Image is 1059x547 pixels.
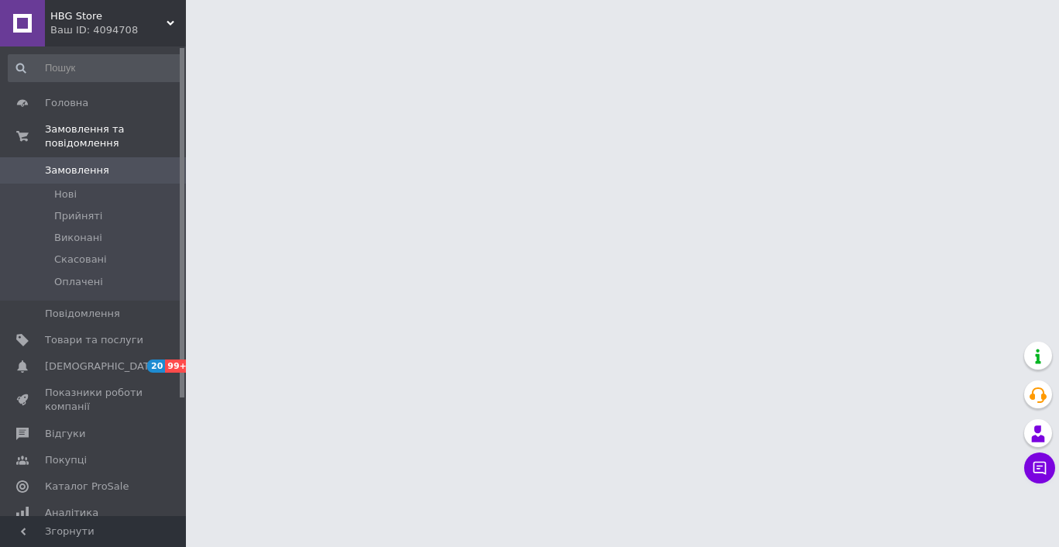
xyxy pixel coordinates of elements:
span: Нові [54,187,77,201]
span: Відгуки [45,427,85,441]
span: Показники роботи компанії [45,386,143,414]
span: Товари та послуги [45,333,143,347]
span: Замовлення [45,163,109,177]
button: Чат з покупцем [1024,452,1055,483]
span: [DEMOGRAPHIC_DATA] [45,360,160,373]
span: Покупці [45,453,87,467]
input: Пошук [8,54,183,82]
span: HBG Store [50,9,167,23]
span: 99+ [165,360,191,373]
span: Повідомлення [45,307,120,321]
div: Ваш ID: 4094708 [50,23,186,37]
span: Замовлення та повідомлення [45,122,186,150]
span: Головна [45,96,88,110]
span: Скасовані [54,253,107,267]
span: Оплачені [54,275,103,289]
span: Прийняті [54,209,102,223]
span: Виконані [54,231,102,245]
span: Каталог ProSale [45,480,129,494]
span: Аналітика [45,506,98,520]
span: 20 [147,360,165,373]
